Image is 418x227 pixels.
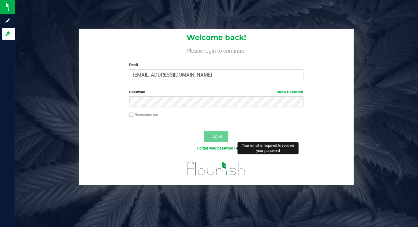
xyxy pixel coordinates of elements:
h4: Please login to continue. [79,46,354,54]
span: Log In [210,134,222,139]
inline-svg: Sign up [5,18,11,24]
input: Remember me [129,113,133,117]
span: Password [129,90,145,94]
button: Log In [204,131,228,142]
label: Remember me [129,112,158,117]
a: Forgot your password? [197,146,235,150]
a: Show Password [277,90,304,94]
img: flourish_logo.svg [182,157,251,179]
div: Your email is required to recover your password [238,142,299,154]
inline-svg: Log in [5,31,11,37]
h1: Welcome back! [79,34,354,41]
label: Email [129,62,303,68]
